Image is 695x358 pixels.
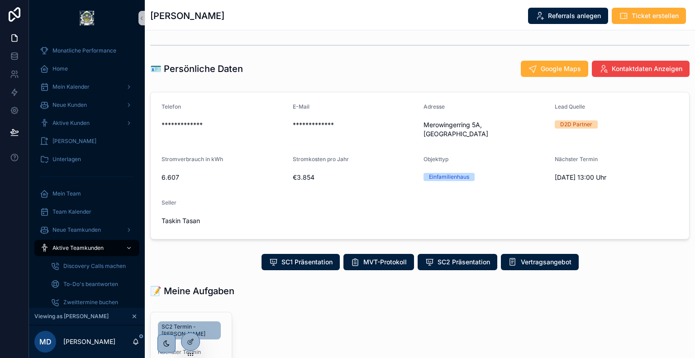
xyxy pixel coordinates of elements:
[52,244,104,252] span: Aktive Teamkunden
[52,65,68,72] span: Home
[162,103,181,110] span: Telefon
[293,103,309,110] span: E-Mail
[52,101,87,109] span: Neue Kunden
[424,120,547,138] span: Merowingerring 5A, [GEOGRAPHIC_DATA]
[438,258,490,267] span: SC2 Präsentation
[281,258,333,267] span: SC1 Präsentation
[34,79,139,95] a: Mein Kalender
[343,254,414,270] button: MVT-Protokoll
[34,222,139,238] a: Neue Teamkunden
[39,336,52,347] span: MD
[34,61,139,77] a: Home
[150,10,224,22] h1: [PERSON_NAME]
[45,276,139,292] a: To-Do's beantworten
[293,173,417,182] span: €3.854
[52,138,96,145] span: [PERSON_NAME]
[418,254,497,270] button: SC2 Präsentation
[162,173,286,182] span: 6.607
[521,258,571,267] span: Vertragsangebot
[548,11,601,20] span: Referrals anlegen
[555,103,585,110] span: Lead Quelle
[34,43,139,59] a: Monatliche Performance
[52,119,90,127] span: Aktive Kunden
[150,285,234,297] h1: 📝 Meine Aufgaben
[612,8,686,24] button: Ticket erstellen
[29,36,145,308] div: scrollable content
[424,103,445,110] span: Adresse
[52,83,90,91] span: Mein Kalender
[555,173,679,182] span: [DATE] 13:00 Uhr
[158,321,221,339] a: SC2 Termin - [PERSON_NAME]
[34,240,139,256] a: Aktive Teamkunden
[80,11,94,25] img: App logo
[52,226,101,234] span: Neue Teamkunden
[363,258,407,267] span: MVT-Protokoll
[52,156,81,163] span: Unterlagen
[34,115,139,131] a: Aktive Kunden
[521,61,588,77] button: Google Maps
[162,199,176,206] span: Seller
[34,133,139,149] a: [PERSON_NAME]
[52,190,81,197] span: Mein Team
[528,8,608,24] button: Referrals anlegen
[34,151,139,167] a: Unterlagen
[429,173,469,181] div: Einfamilienhaus
[560,120,592,129] div: D2D Partner
[52,47,116,54] span: Monatliche Performance
[34,186,139,202] a: Mein Team
[63,337,115,346] p: [PERSON_NAME]
[501,254,579,270] button: Vertragsangebot
[63,281,118,288] span: To-Do's beantworten
[162,156,223,162] span: Stromverbrauch in kWh
[424,156,448,162] span: Objekttyp
[45,258,139,274] a: Discovery Calls machen
[63,299,118,306] span: Zweittermine buchen
[293,156,349,162] span: Stromkosten pro Jahr
[150,62,243,75] h1: 🪪 Persönliche Daten
[541,64,581,73] span: Google Maps
[34,97,139,113] a: Neue Kunden
[52,208,91,215] span: Team Kalender
[34,204,139,220] a: Team Kalender
[555,156,598,162] span: Nächster Termin
[162,216,286,225] span: Taskin Tasan
[632,11,679,20] span: Ticket erstellen
[262,254,340,270] button: SC1 Präsentation
[63,263,126,270] span: Discovery Calls machen
[592,61,690,77] button: Kontaktdaten Anzeigen
[45,294,139,310] a: Zweittermine buchen
[162,323,217,338] span: SC2 Termin - [PERSON_NAME]
[612,64,682,73] span: Kontaktdaten Anzeigen
[34,313,109,320] span: Viewing as [PERSON_NAME]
